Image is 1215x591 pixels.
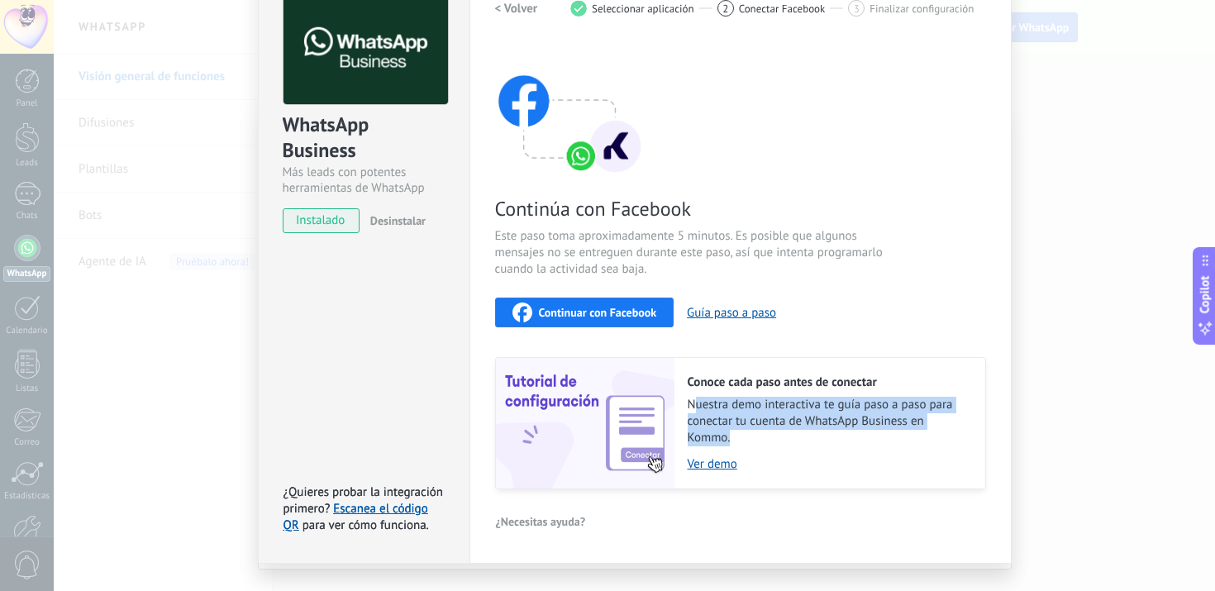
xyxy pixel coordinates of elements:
[870,2,974,15] span: Finalizar configuración
[283,208,359,233] span: instalado
[283,484,444,517] span: ¿Quieres probar la integración primero?
[303,517,429,533] span: para ver cómo funciona.
[688,374,969,390] h2: Conoce cada paso antes de conectar
[688,397,969,446] span: Nuestra demo interactiva te guía paso a paso para conectar tu cuenta de WhatsApp Business en Kommo.
[495,1,538,17] h2: < Volver
[739,2,826,15] span: Conectar Facebook
[722,2,728,16] span: 2
[283,112,445,164] div: WhatsApp Business
[592,2,694,15] span: Seleccionar aplicación
[370,213,426,228] span: Desinstalar
[283,164,445,196] div: Más leads con potentes herramientas de WhatsApp
[854,2,860,16] span: 3
[364,208,426,233] button: Desinstalar
[495,43,644,175] img: connect with facebook
[495,196,889,222] span: Continúa con Facebook
[495,509,587,534] button: ¿Necesitas ayuda?
[283,501,428,533] a: Escanea el código QR
[495,298,674,327] button: Continuar con Facebook
[496,516,586,527] span: ¿Necesitas ayuda?
[687,305,776,321] button: Guía paso a paso
[495,228,889,278] span: Este paso toma aproximadamente 5 minutos. Es posible que algunos mensajes no se entreguen durante...
[539,307,657,318] span: Continuar con Facebook
[1197,275,1213,313] span: Copilot
[688,456,969,472] a: Ver demo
